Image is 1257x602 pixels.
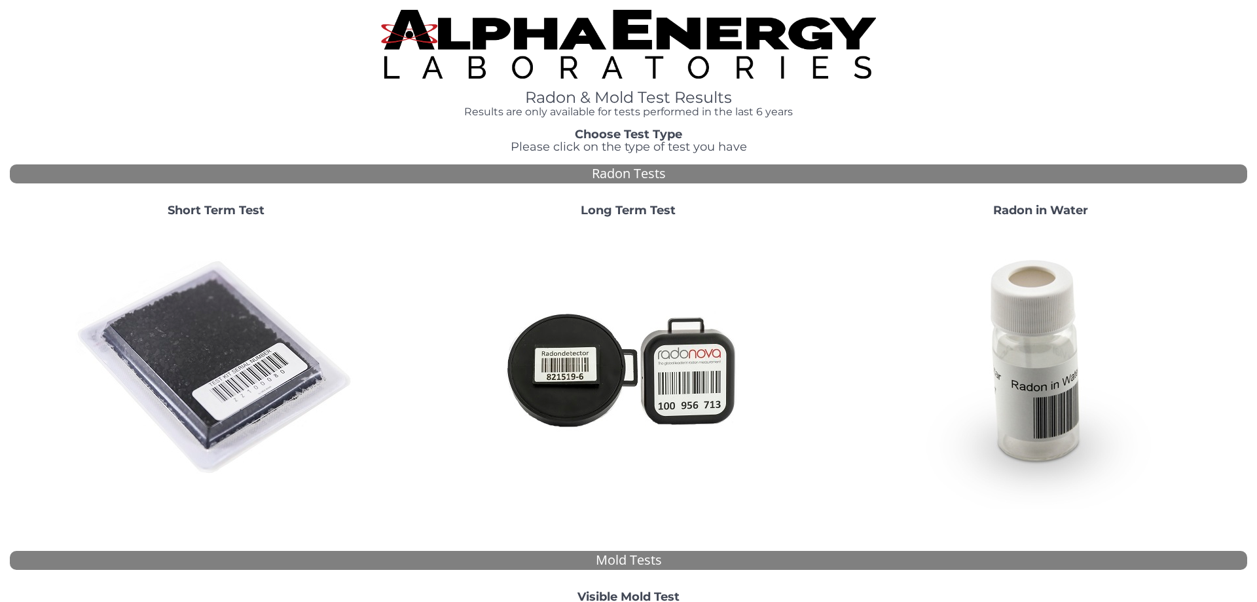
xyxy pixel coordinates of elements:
strong: Choose Test Type [575,127,682,141]
img: Radtrak2vsRadtrak3.jpg [488,227,769,509]
h1: Radon & Mold Test Results [381,89,876,106]
div: Radon Tests [10,164,1247,183]
span: Please click on the type of test you have [511,140,747,154]
div: Mold Tests [10,551,1247,570]
img: TightCrop.jpg [381,10,876,79]
strong: Long Term Test [581,203,676,217]
strong: Radon in Water [993,203,1088,217]
strong: Short Term Test [168,203,264,217]
h4: Results are only available for tests performed in the last 6 years [381,106,876,118]
img: RadoninWater.jpg [900,227,1182,509]
img: ShortTerm.jpg [75,227,357,509]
